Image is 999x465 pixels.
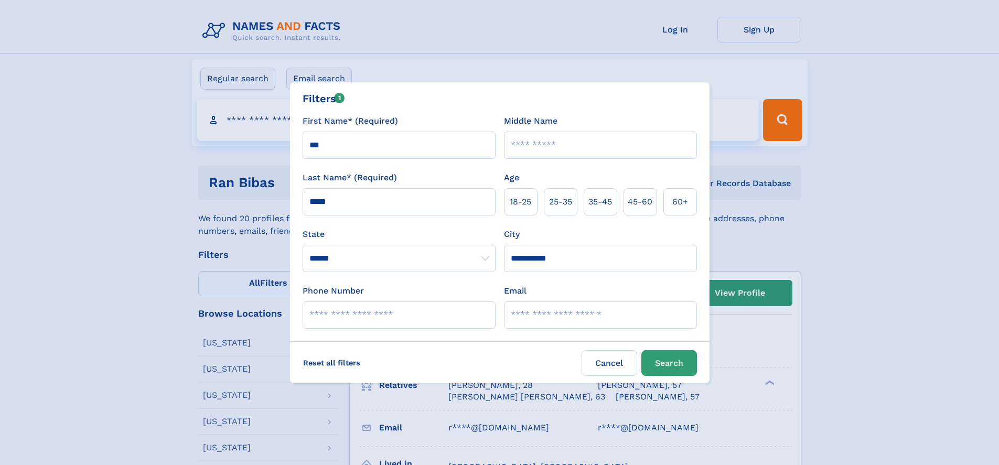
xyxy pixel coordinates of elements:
label: Middle Name [504,115,557,127]
div: Filters [303,91,345,106]
label: City [504,228,520,241]
label: Cancel [582,350,637,376]
label: Email [504,285,527,297]
label: Phone Number [303,285,364,297]
label: Reset all filters [296,350,367,375]
label: First Name* (Required) [303,115,398,127]
span: 45‑60 [628,196,652,208]
label: State [303,228,496,241]
span: 35‑45 [588,196,612,208]
label: Last Name* (Required) [303,171,397,184]
button: Search [641,350,697,376]
span: 60+ [672,196,688,208]
span: 18‑25 [510,196,531,208]
span: 25‑35 [549,196,572,208]
label: Age [504,171,519,184]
